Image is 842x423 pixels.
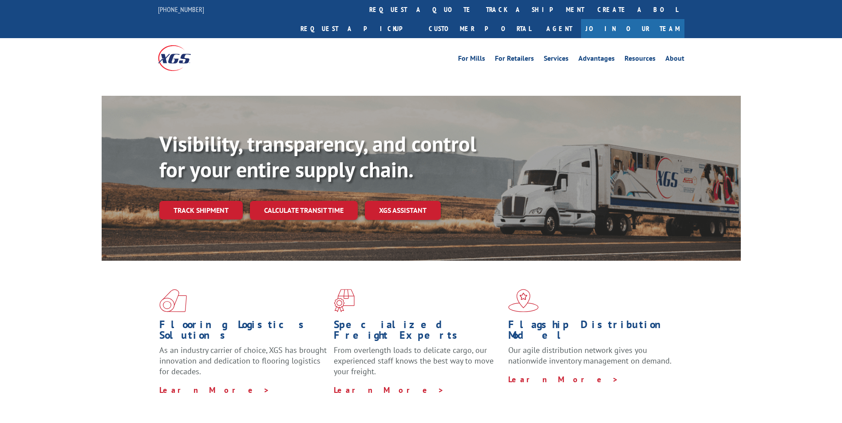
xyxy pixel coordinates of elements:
p: From overlength loads to delicate cargo, our experienced staff knows the best way to move your fr... [334,345,502,384]
img: xgs-icon-focused-on-flooring-red [334,289,355,312]
a: Resources [625,55,656,65]
b: Visibility, transparency, and control for your entire supply chain. [159,130,476,183]
a: Learn More > [334,385,444,395]
a: For Mills [458,55,485,65]
a: Agent [538,19,581,38]
h1: Specialized Freight Experts [334,319,502,345]
a: Request a pickup [294,19,422,38]
h1: Flagship Distribution Model [508,319,676,345]
a: About [665,55,684,65]
a: Customer Portal [422,19,538,38]
a: For Retailers [495,55,534,65]
h1: Flooring Logistics Solutions [159,319,327,345]
a: Join Our Team [581,19,684,38]
span: As an industry carrier of choice, XGS has brought innovation and dedication to flooring logistics... [159,345,327,376]
img: xgs-icon-total-supply-chain-intelligence-red [159,289,187,312]
a: XGS ASSISTANT [365,201,441,220]
a: Services [544,55,569,65]
a: Calculate transit time [250,201,358,220]
span: Our agile distribution network gives you nationwide inventory management on demand. [508,345,672,366]
a: Track shipment [159,201,243,219]
img: xgs-icon-flagship-distribution-model-red [508,289,539,312]
a: Advantages [578,55,615,65]
a: [PHONE_NUMBER] [158,5,204,14]
a: Learn More > [159,385,270,395]
a: Learn More > [508,374,619,384]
